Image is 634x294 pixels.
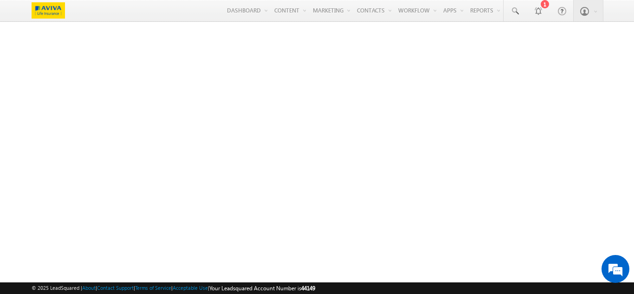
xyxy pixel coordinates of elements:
span: Your Leadsquared Account Number is [209,285,315,292]
a: Contact Support [97,285,134,291]
span: © 2025 LeadSquared | | | | | [32,284,315,293]
img: Custom Logo [32,2,65,19]
span: 44149 [301,285,315,292]
a: Terms of Service [135,285,171,291]
a: Acceptable Use [173,285,208,291]
a: About [82,285,96,291]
